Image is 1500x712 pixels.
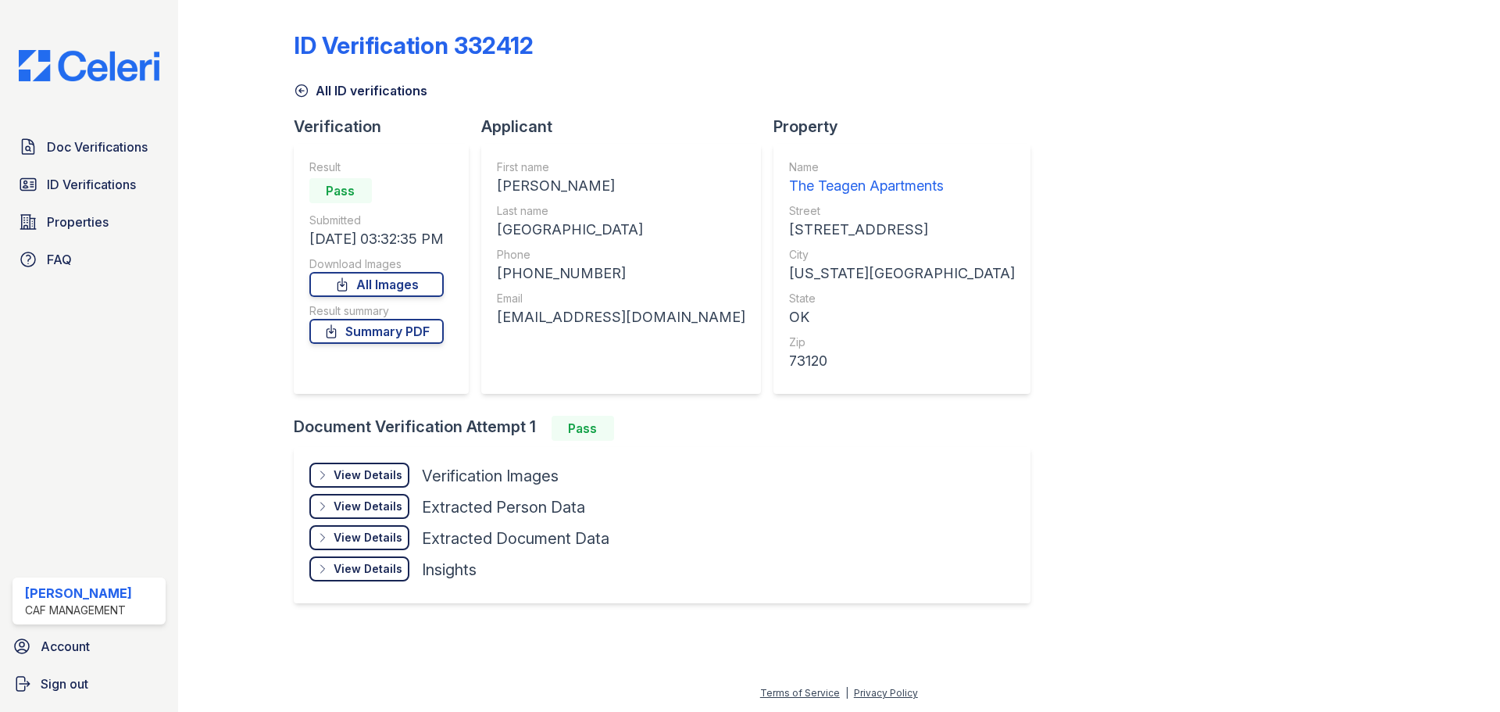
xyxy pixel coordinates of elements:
div: Verification [294,116,481,138]
div: CAF Management [25,603,132,618]
a: Privacy Policy [854,687,918,699]
div: Property [773,116,1043,138]
a: Properties [12,206,166,238]
a: ID Verifications [12,169,166,200]
div: | [845,687,848,699]
a: Doc Verifications [12,131,166,163]
img: CE_Logo_Blue-a8612792a0a2168367f1c8372b55b34899dd931a85d93a1a3d3e32e68fde9ad4.png [6,50,172,81]
div: Download Images [309,256,444,272]
a: Name The Teagen Apartments [789,159,1015,197]
div: [US_STATE][GEOGRAPHIC_DATA] [789,263,1015,284]
a: Account [6,631,172,662]
div: Phone [497,247,745,263]
div: First name [497,159,745,175]
div: Last name [497,203,745,219]
div: Applicant [481,116,773,138]
div: Document Verification Attempt 1 [294,416,1043,441]
div: Name [789,159,1015,175]
a: Summary PDF [309,319,444,344]
div: [EMAIL_ADDRESS][DOMAIN_NAME] [497,306,745,328]
div: Result [309,159,444,175]
div: [STREET_ADDRESS] [789,219,1015,241]
span: FAQ [47,250,72,269]
div: View Details [334,530,402,546]
div: Pass [309,178,372,203]
span: Doc Verifications [47,138,148,156]
div: Extracted Person Data [422,496,585,518]
a: Terms of Service [760,687,840,699]
div: Pass [552,416,614,441]
div: The Teagen Apartments [789,175,1015,197]
div: View Details [334,561,402,577]
a: All Images [309,272,444,297]
div: ID Verification 332412 [294,31,534,59]
div: View Details [334,499,402,514]
div: Submitted [309,213,444,228]
div: Result summary [309,303,444,319]
div: View Details [334,467,402,483]
div: Street [789,203,1015,219]
div: Extracted Document Data [422,528,609,549]
div: Verification Images [422,465,559,487]
span: ID Verifications [47,175,136,194]
div: 73120 [789,350,1015,372]
div: State [789,291,1015,306]
div: [PERSON_NAME] [25,584,132,603]
div: [PHONE_NUMBER] [497,263,745,284]
div: [DATE] 03:32:35 PM [309,228,444,250]
div: [PERSON_NAME] [497,175,745,197]
div: [GEOGRAPHIC_DATA] [497,219,745,241]
div: OK [789,306,1015,328]
span: Account [41,637,90,656]
div: City [789,247,1015,263]
div: Insights [422,559,477,581]
div: Email [497,291,745,306]
a: All ID verifications [294,81,427,100]
div: Zip [789,335,1015,350]
span: Sign out [41,674,88,693]
a: Sign out [6,668,172,699]
a: FAQ [12,244,166,275]
span: Properties [47,213,109,231]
